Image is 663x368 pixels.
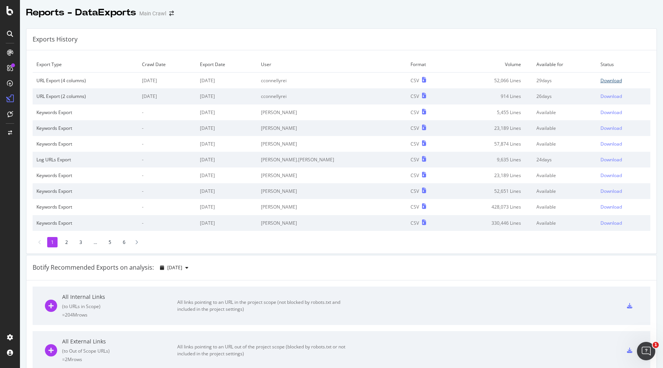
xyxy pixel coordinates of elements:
div: Download [600,220,622,226]
div: Available [536,141,592,147]
td: Export Date [196,56,257,73]
td: - [138,152,196,167]
div: Download [600,93,622,99]
div: Keywords Export [36,125,134,131]
td: [DATE] [138,73,196,89]
td: [PERSON_NAME] [257,120,407,136]
div: All links pointing to an URL out of the project scope (blocked by robots.txt or not included in t... [177,343,350,357]
td: [DATE] [196,104,257,120]
div: CSV [411,109,419,116]
td: 23,189 Lines [450,167,533,183]
td: 26 days [533,88,596,104]
div: All Internal Links [62,293,177,301]
div: arrow-right-arrow-left [169,11,174,16]
div: Keywords Export [36,220,134,226]
div: Download [600,188,622,194]
div: CSV [411,125,419,131]
td: 57,874 Lines [450,136,533,152]
button: [DATE] [157,262,191,274]
td: - [138,183,196,199]
div: Available [536,220,592,226]
div: CSV [411,204,419,210]
a: Download [600,93,647,99]
td: [DATE] [196,88,257,104]
li: 3 [76,237,86,247]
div: All External Links [62,338,177,345]
li: 5 [105,237,115,247]
div: Reports - DataExports [26,6,136,19]
div: csv-export [627,303,632,308]
div: Main Crawl [139,10,166,17]
div: Log URLs Export [36,156,134,163]
td: [PERSON_NAME] [257,104,407,120]
div: Available [536,109,592,116]
div: CSV [411,220,419,226]
a: Download [600,141,647,147]
a: Download [600,109,647,116]
div: Download [600,204,622,210]
td: [DATE] [196,152,257,167]
td: cconnellyrei [257,88,407,104]
td: - [138,120,196,136]
a: Download [600,156,647,163]
td: User [257,56,407,73]
td: [DATE] [196,136,257,152]
td: [PERSON_NAME] [257,215,407,231]
div: CSV [411,77,419,84]
div: Botify Recommended Exports on analysis: [33,263,154,272]
div: CSV [411,93,419,99]
td: [DATE] [196,73,257,89]
td: - [138,199,196,215]
td: - [138,215,196,231]
a: Download [600,204,647,210]
td: [DATE] [196,199,257,215]
div: URL Export (4 columns) [36,77,134,84]
li: ... [90,237,101,247]
span: 2025 Sep. 8th [167,264,182,271]
div: CSV [411,172,419,179]
div: Download [600,109,622,116]
a: Download [600,125,647,131]
td: cconnellyrei [257,73,407,89]
div: URL Export (2 columns) [36,93,134,99]
a: Download [600,77,647,84]
td: Format [407,56,450,73]
td: [PERSON_NAME] [257,199,407,215]
div: csv-export [627,348,632,353]
div: ( to Out of Scope URLs ) [62,348,177,354]
div: Exports History [33,35,78,44]
div: Available [536,204,592,210]
td: Crawl Date [138,56,196,73]
div: Download [600,125,622,131]
td: Status [597,56,650,73]
div: Keywords Export [36,172,134,179]
td: [DATE] [138,88,196,104]
div: Keywords Export [36,109,134,116]
a: Download [600,220,647,226]
div: Available [536,172,592,179]
td: 5,455 Lines [450,104,533,120]
li: 1 [47,237,58,247]
td: [PERSON_NAME].[PERSON_NAME] [257,152,407,167]
div: Available [536,125,592,131]
span: 1 [653,342,659,348]
td: 330,446 Lines [450,215,533,231]
li: 6 [119,237,129,247]
div: Keywords Export [36,204,134,210]
div: Download [600,172,622,179]
td: 428,073 Lines [450,199,533,215]
td: 52,651 Lines [450,183,533,199]
td: [PERSON_NAME] [257,136,407,152]
div: Keywords Export [36,141,134,147]
li: 2 [61,237,72,247]
td: 914 Lines [450,88,533,104]
div: Keywords Export [36,188,134,194]
td: 24 days [533,152,596,167]
td: 52,066 Lines [450,73,533,89]
td: 9,635 Lines [450,152,533,167]
td: [DATE] [196,167,257,183]
td: [DATE] [196,215,257,231]
div: CSV [411,156,419,163]
div: Download [600,77,622,84]
iframe: Intercom live chat [637,342,655,360]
